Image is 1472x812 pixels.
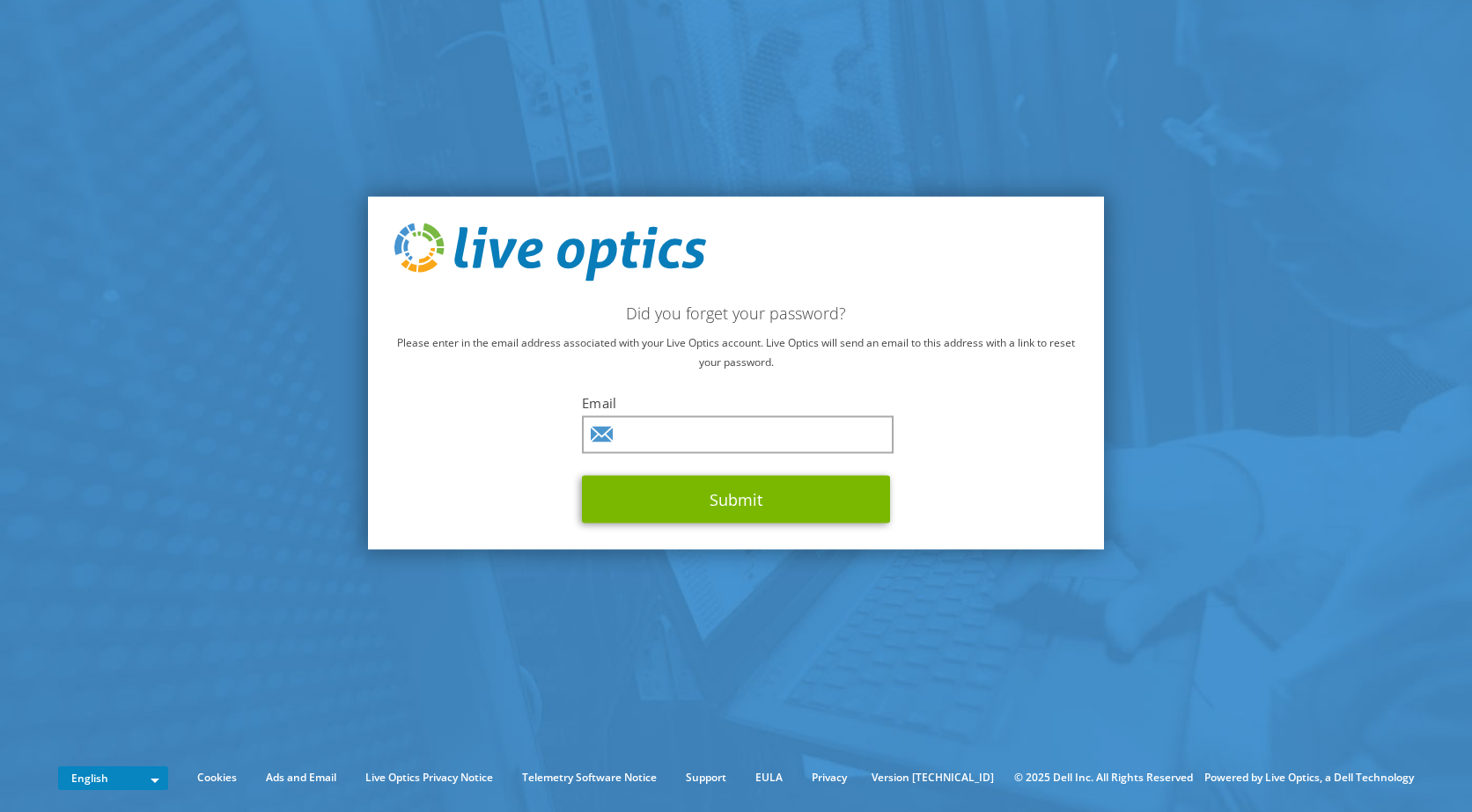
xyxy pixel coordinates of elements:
[582,393,890,411] label: Email
[184,768,250,787] a: Cookies
[1204,768,1414,787] li: Powered by Live Optics, a Dell Technology
[394,303,1078,322] h2: Did you forget your password?
[509,768,670,787] a: Telemetry Software Notice
[352,768,506,787] a: Live Optics Privacy Notice
[863,768,1003,787] li: Version [TECHNICAL_ID]
[799,768,860,787] a: Privacy
[1005,768,1202,787] li: © 2025 Dell Inc. All Rights Reserved
[673,768,740,787] a: Support
[394,333,1078,371] p: Please enter in the email address associated with your Live Optics account. Live Optics will send...
[394,223,706,282] img: live_optics_svg.svg
[742,768,796,787] a: EULA
[582,475,890,523] button: Submit
[253,768,350,787] a: Ads and Email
